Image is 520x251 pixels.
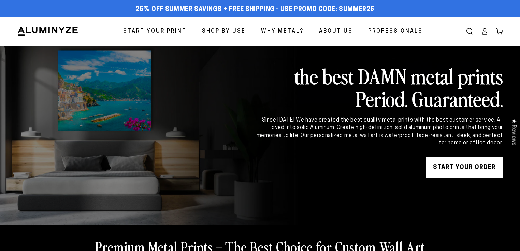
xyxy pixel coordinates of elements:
div: Click to open Judge.me floating reviews tab [507,113,520,151]
a: Professionals [363,23,428,41]
a: Start Your Print [118,23,192,41]
span: About Us [319,27,353,37]
a: About Us [314,23,358,41]
a: Shop By Use [197,23,251,41]
span: 25% off Summer Savings + Free Shipping - Use Promo Code: SUMMER25 [135,6,374,13]
span: Start Your Print [123,27,187,37]
a: Why Metal? [256,23,309,41]
h2: the best DAMN metal prints Period. Guaranteed. [255,65,503,110]
span: Why Metal? [261,27,304,37]
summary: Search our site [462,24,477,39]
span: Professionals [368,27,423,37]
span: Shop By Use [202,27,246,37]
div: Since [DATE] We have created the best quality metal prints with the best customer service. All dy... [255,116,503,147]
a: START YOUR Order [426,157,503,178]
